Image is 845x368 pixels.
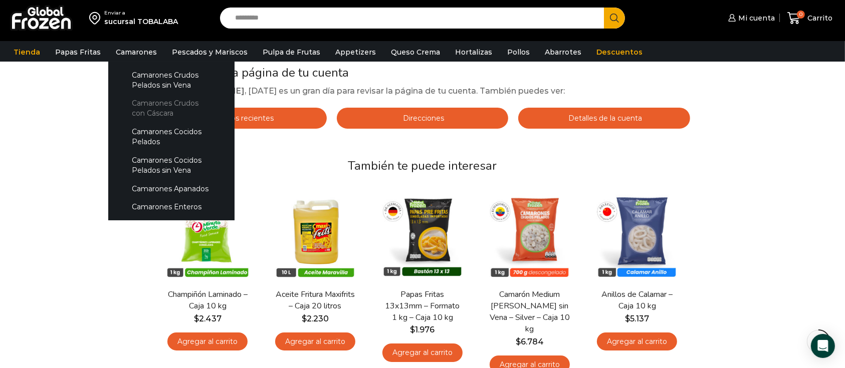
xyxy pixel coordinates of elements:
[156,185,259,356] div: 1 / 7
[302,314,329,323] bdi: 2.230
[625,314,649,323] bdi: 5.137
[489,289,570,335] a: Camarón Medium [PERSON_NAME] sin Vena – Silver – Caja 10 kg
[596,289,678,312] a: Anillos de Calamar – Caja 10 kg
[785,7,835,30] a: 0 Carrito
[410,325,435,334] bdi: 1.976
[604,8,625,29] button: Search button
[89,10,104,27] img: address-field-icon.svg
[264,185,366,356] div: 2 / 7
[386,43,445,62] a: Queso Crema
[566,114,642,123] span: Detalles de la cuenta
[410,325,415,334] span: $
[797,11,805,19] span: 0
[104,10,178,17] div: Enviar a
[118,123,225,151] a: Camarones Cocidos Pelados
[302,314,307,323] span: $
[382,289,463,324] a: Papas Fritas 13x13mm – Formato 1 kg – Caja 10 kg
[625,314,630,323] span: $
[450,43,497,62] a: Hortalizas
[371,185,474,368] div: 3 / 7
[518,108,690,129] a: Detalles de la cuenta
[400,114,444,123] span: Direcciones
[337,108,508,129] a: Direcciones
[167,289,248,312] a: Champiñón Laminado – Caja 10 kg
[118,198,225,216] a: Camarones Enteros
[208,114,274,123] span: Pedidos recientes
[194,314,222,323] bdi: 2.437
[194,314,199,323] span: $
[167,332,248,351] a: Agregar al carrito: “Champiñón Laminado - Caja 10 kg”
[736,13,775,23] span: Mi cuenta
[502,43,535,62] a: Pollos
[155,65,349,81] span: Bienvenido a la página de tu cuenta
[805,13,832,23] span: Carrito
[155,108,326,129] a: Pedidos recientes
[586,185,688,356] div: 5 / 7
[275,289,356,312] a: Aceite Fritura Maxifrits – Caja 20 litros
[118,179,225,198] a: Camarones Apanados
[50,43,106,62] a: Papas Fritas
[348,158,497,174] span: También te puede interesar
[597,332,677,351] a: Agregar al carrito: “Anillos de Calamar - Caja 10 kg”
[167,43,253,62] a: Pescados y Mariscos
[258,43,325,62] a: Pulpa de Frutas
[155,85,690,98] p: Hola , [DATE] es un gran día para revisar la página de tu cuenta. También puedes ver:
[118,66,225,94] a: Camarones Crudos Pelados sin Vena
[811,334,835,358] div: Open Intercom Messenger
[330,43,381,62] a: Appetizers
[118,151,225,179] a: Camarones Cocidos Pelados sin Vena
[516,337,544,346] bdi: 6.784
[104,17,178,27] div: sucursal TOBALABA
[540,43,586,62] a: Abarrotes
[726,8,775,28] a: Mi cuenta
[591,43,648,62] a: Descuentos
[111,43,162,62] a: Camarones
[9,43,45,62] a: Tienda
[118,94,225,123] a: Camarones Crudos con Cáscara
[382,343,463,362] a: Agregar al carrito: “Papas Fritas 13x13mm - Formato 1 kg - Caja 10 kg”
[516,337,521,346] span: $
[693,185,795,368] div: 6 / 7
[275,332,355,351] a: Agregar al carrito: “Aceite Fritura Maxifrits - Caja 20 litros”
